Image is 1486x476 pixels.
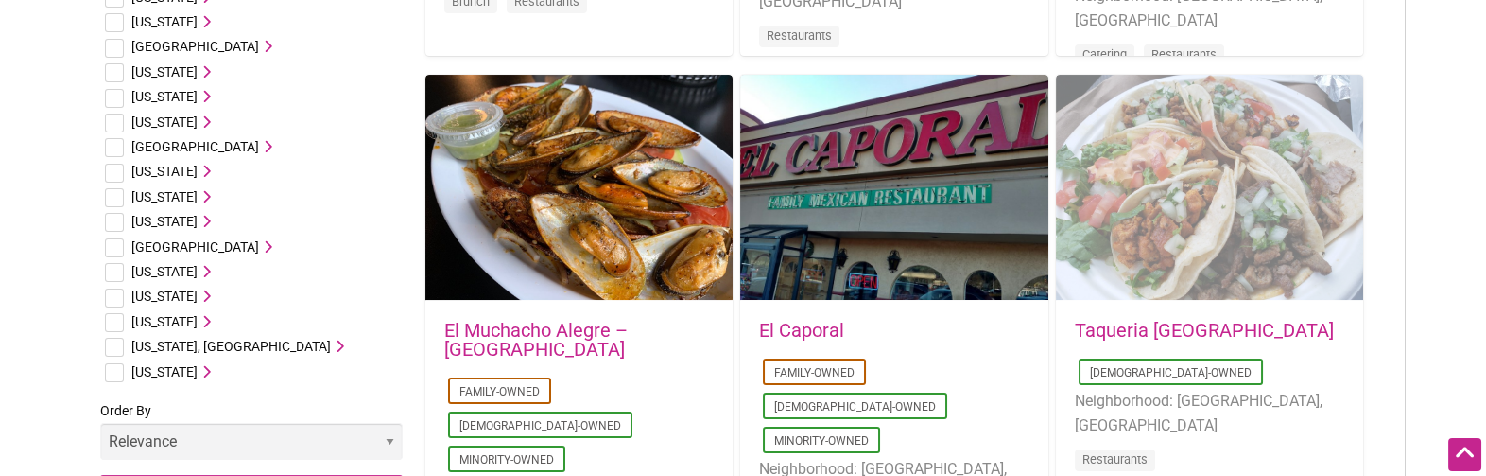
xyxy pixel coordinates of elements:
span: [US_STATE] [131,189,198,204]
span: [US_STATE], [GEOGRAPHIC_DATA] [131,339,331,354]
span: [US_STATE] [131,214,198,229]
a: Family-Owned [459,385,540,398]
span: [US_STATE] [131,14,198,29]
span: [US_STATE] [131,289,198,304]
span: [US_STATE] [131,89,198,104]
a: [DEMOGRAPHIC_DATA]-Owned [774,400,936,414]
span: [GEOGRAPHIC_DATA] [131,239,259,255]
span: [GEOGRAPHIC_DATA] [131,139,259,154]
a: El Caporal [759,319,844,342]
a: Catering [1082,47,1127,62]
span: [US_STATE] [131,314,198,329]
span: [US_STATE] [131,115,198,130]
a: Restaurants [1082,452,1148,467]
span: [US_STATE] [131,264,198,279]
div: Scroll Back to Top [1448,438,1481,471]
a: El Muchacho Alegre – [GEOGRAPHIC_DATA] [444,319,628,361]
li: Neighborhood: [GEOGRAPHIC_DATA], [GEOGRAPHIC_DATA] [1075,389,1344,437]
a: [DEMOGRAPHIC_DATA]-Owned [1090,366,1252,379]
span: [GEOGRAPHIC_DATA] [131,39,259,54]
label: Order By [100,399,403,475]
select: Order By [100,423,403,460]
span: [US_STATE] [131,64,198,79]
a: [DEMOGRAPHIC_DATA]-Owned [459,419,621,432]
a: Family-Owned [774,366,855,379]
a: Restaurants [1151,47,1217,62]
a: Minority-Owned [459,453,554,467]
a: Minority-Owned [774,434,869,448]
span: [US_STATE] [131,164,198,179]
a: Restaurants [767,28,832,43]
span: [US_STATE] [131,364,198,379]
a: Taqueria [GEOGRAPHIC_DATA] [1075,319,1334,342]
